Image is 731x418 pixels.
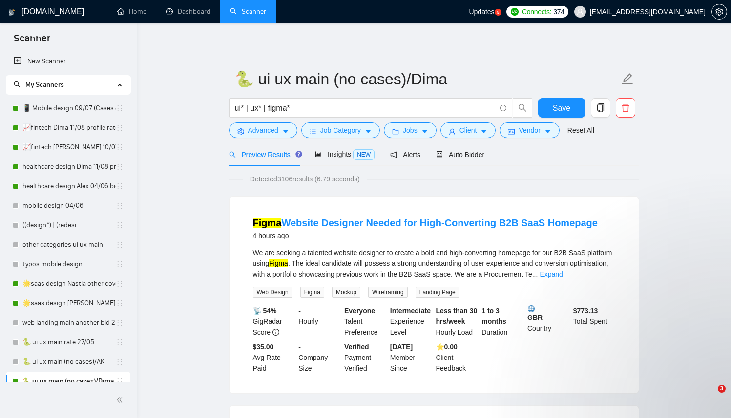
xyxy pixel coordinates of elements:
span: caret-down [544,128,551,135]
div: 4 hours ago [253,230,598,241]
span: double-left [116,395,126,405]
a: ((design*) | (redesi [22,216,116,235]
b: 📡 54% [253,307,277,315]
b: 1 to 3 months [481,307,506,325]
div: Country [525,305,571,338]
span: holder [116,299,124,307]
span: Web Design [253,287,292,298]
div: We are seeking a talented website designer to create a bold and high-converting homepage for our ... [253,247,615,279]
button: setting [711,4,727,20]
span: holder [116,241,124,249]
span: holder [116,124,124,132]
img: 🌐 [528,305,535,312]
a: 🐍 ui ux main (no cases)/Dima [22,372,116,391]
span: Figma [300,287,324,298]
li: typos mobile design [6,255,130,274]
span: user [449,128,456,135]
span: Mockup [332,287,360,298]
button: folderJobscaret-down [384,122,437,138]
span: Auto Bidder [436,151,484,159]
a: 📈fintech Dima 11/08 profile rate without Exclusively [22,118,116,138]
b: Less than 30 hrs/week [436,307,478,325]
span: user [577,8,584,15]
span: caret-down [365,128,372,135]
span: search [229,151,236,158]
a: 🐍 ui ux main rate 27/05 [22,333,116,352]
button: delete [616,98,635,118]
div: Experience Level [388,305,434,338]
li: ((design*) | (redesi [6,216,130,235]
span: Save [553,102,570,114]
span: Alerts [390,151,420,159]
a: 🌟saas design [PERSON_NAME] 27-03/06 check 90% rate [22,294,116,313]
span: Connects: [522,6,551,17]
li: healthcare design Dima 11/08 profile rate [6,157,130,177]
button: copy [591,98,610,118]
span: Job Category [320,125,361,136]
span: info-circle [272,329,279,336]
span: folder [392,128,399,135]
b: $35.00 [253,343,274,351]
img: logo [8,4,15,20]
b: GBR [527,305,569,321]
span: holder [116,319,124,327]
a: typos mobile design [22,255,116,274]
span: Wireframing [368,287,408,298]
a: 📈fintech [PERSON_NAME] 10/07 profile rate [22,138,116,157]
b: [DATE] [390,343,413,351]
span: holder [116,182,124,190]
span: Scanner [6,31,58,52]
span: NEW [353,149,375,160]
text: 5 [497,10,499,15]
a: FigmaWebsite Designer Needed for High-Converting B2B SaaS Homepage [253,218,598,228]
span: edit [621,73,634,85]
div: Member Since [388,341,434,374]
span: holder [116,104,124,112]
span: caret-down [480,128,487,135]
div: Client Feedback [434,341,480,374]
a: setting [711,8,727,16]
button: userClientcaret-down [440,122,496,138]
li: 🐍 ui ux main (no cases)/AK [6,352,130,372]
span: holder [116,358,124,366]
b: Verified [344,343,369,351]
mark: Figma [269,259,288,267]
a: searchScanner [230,7,266,16]
li: web landing main another bid 27/05 [6,313,130,333]
li: healthcare design Alex 04/06 bid in range [6,177,130,196]
a: 🌟saas design Nastia other cover 27/05 [22,274,116,294]
span: bars [310,128,316,135]
div: Avg Rate Paid [251,341,297,374]
b: - [298,307,301,315]
span: setting [237,128,244,135]
span: holder [116,202,124,210]
span: Advanced [248,125,278,136]
span: Jobs [403,125,418,136]
li: 🐍 ui ux main rate 27/05 [6,333,130,352]
span: Client [459,125,477,136]
b: - [298,343,301,351]
li: 📈fintech Alex 10/07 profile rate [6,138,130,157]
span: notification [390,151,397,158]
mark: Figma [253,218,282,228]
span: holder [116,143,124,151]
button: barsJob Categorycaret-down [301,122,380,138]
button: idcardVendorcaret-down [500,122,559,138]
span: robot [436,151,443,158]
a: New Scanner [14,52,123,71]
li: mobile design 04/06 [6,196,130,216]
span: Landing Page [416,287,459,298]
div: Payment Verified [342,341,388,374]
span: delete [616,103,635,112]
span: copy [591,103,610,112]
span: holder [116,221,124,229]
span: Vendor [519,125,540,136]
span: Preview Results [229,151,299,159]
iframe: Intercom live chat [698,385,721,408]
a: homeHome [117,7,146,16]
li: 🌟saas design Nastia other cover 27/05 [6,274,130,294]
a: healthcare design Alex 04/06 bid in range [22,177,116,196]
a: 5 [495,9,501,16]
li: 🌟saas design Alex 27-03/06 check 90% rate [6,294,130,313]
div: Total Spent [571,305,617,338]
